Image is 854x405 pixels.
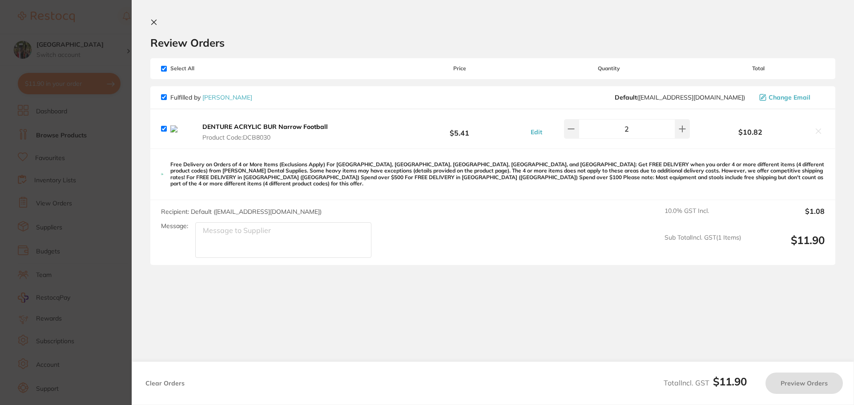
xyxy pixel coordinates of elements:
button: DENTURE ACRYLIC BUR Narrow Football Product Code:DCB8030 [200,123,337,141]
span: Price [393,65,526,72]
img: b2RiejVtNg [170,125,193,132]
b: Default [615,93,637,101]
output: $11.90 [748,234,825,258]
b: DENTURE ACRYLIC BUR Narrow Football [202,123,328,131]
h2: Review Orders [150,36,835,49]
button: Preview Orders [765,373,843,394]
span: Change Email [769,94,810,101]
a: [PERSON_NAME] [202,93,252,101]
p: Free Delivery on Orders of 4 or More Items (Exclusions Apply) For [GEOGRAPHIC_DATA], [GEOGRAPHIC_... [170,161,825,187]
span: Total Incl. GST [664,378,747,387]
button: Edit [528,128,545,136]
button: Change Email [757,93,825,101]
b: $11.90 [713,375,747,388]
label: Message: [161,222,188,230]
span: Recipient: Default ( [EMAIL_ADDRESS][DOMAIN_NAME] ) [161,208,322,216]
button: Clear Orders [143,373,187,394]
span: Sub Total Incl. GST ( 1 Items) [665,234,741,258]
span: Total [692,65,825,72]
span: 10.0 % GST Incl. [665,207,741,227]
b: $5.41 [393,120,526,137]
b: $10.82 [692,128,809,136]
span: Select All [161,65,250,72]
span: Product Code: DCB8030 [202,134,334,141]
span: Quantity [526,65,692,72]
output: $1.08 [748,207,825,227]
span: save@adamdental.com.au [615,94,745,101]
p: Fulfilled by [170,94,252,101]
